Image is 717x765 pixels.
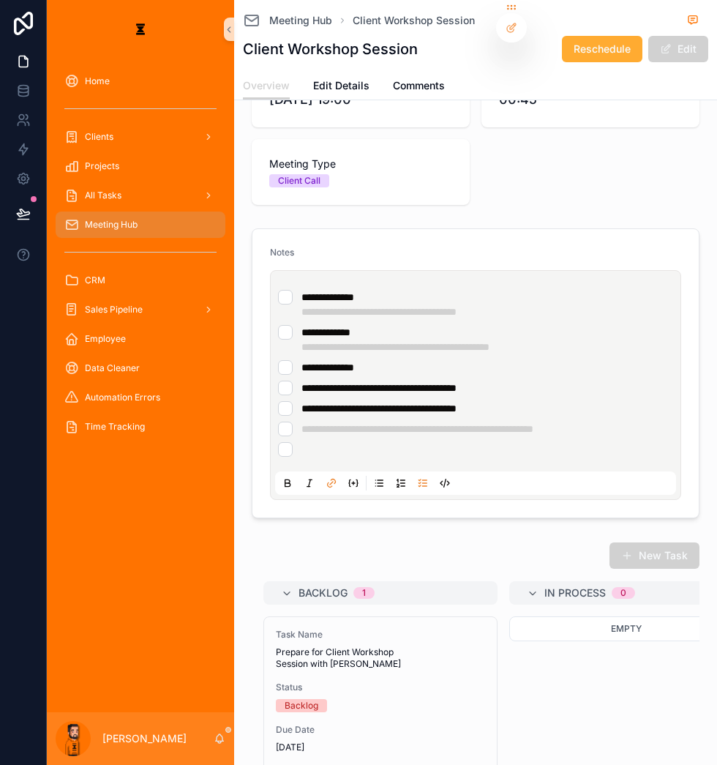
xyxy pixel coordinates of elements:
span: Meeting Type [269,157,452,171]
span: CRM [85,275,105,286]
div: Client Call [278,174,320,187]
div: 1 [362,587,366,599]
h1: Client Workshop Session [243,39,418,59]
button: New Task [609,542,699,569]
a: Meeting Hub [56,212,225,238]
a: CRM [56,267,225,294]
span: Overview [243,78,290,93]
span: Status [276,682,485,693]
span: Due Date [276,724,485,736]
p: [PERSON_NAME] [102,731,187,746]
span: [DATE] [276,742,485,753]
div: Backlog [285,699,318,712]
img: App logo [129,18,152,41]
button: Reschedule [562,36,642,62]
a: Comments [393,72,445,102]
a: Data Cleaner [56,355,225,381]
a: Clients [56,124,225,150]
span: Sales Pipeline [85,304,143,316]
a: Edit Details [313,72,369,102]
span: All Tasks [85,190,121,201]
span: Home [85,75,110,87]
span: Meeting Hub [85,219,138,231]
span: Automation Errors [85,392,160,403]
span: Task Name [276,629,485,641]
a: Sales Pipeline [56,296,225,323]
a: Meeting Hub [243,12,332,29]
a: Home [56,68,225,94]
span: Clients [85,131,113,143]
span: Reschedule [574,42,631,56]
button: Edit [648,36,708,62]
span: Meeting Hub [269,13,332,28]
span: Prepare for Client Workshop Session with [PERSON_NAME] [276,646,485,670]
span: Backlog [299,586,348,600]
span: Employee [85,333,126,345]
span: In Process [544,586,606,600]
a: Employee [56,326,225,352]
span: Edit Details [313,78,369,93]
span: Projects [85,160,119,172]
a: Projects [56,153,225,179]
span: Notes [270,247,294,258]
div: 0 [620,587,626,599]
span: Comments [393,78,445,93]
a: Client Workshop Session [353,13,475,28]
div: scrollable content [47,59,234,457]
a: Automation Errors [56,384,225,411]
span: Empty [611,623,642,634]
a: Overview [243,72,290,100]
span: Data Cleaner [85,362,140,374]
a: All Tasks [56,182,225,209]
